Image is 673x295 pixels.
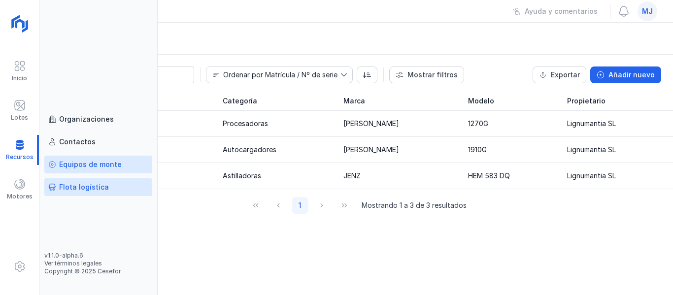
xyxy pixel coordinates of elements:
span: Matrícula / Nº de serie [206,67,340,83]
div: Lotes [11,114,28,122]
span: Mostrando 1 a 3 de 3 resultados [362,200,467,210]
button: Mostrar filtros [389,66,464,83]
div: Lignumantia SL [567,145,616,155]
button: Exportar [533,66,586,83]
a: Equipos de monte [44,156,152,173]
div: Autocargadores [223,145,276,155]
div: Procesadoras [223,119,268,129]
div: 1270G [468,119,488,129]
span: Añadir nuevo [608,70,655,80]
div: Equipos de monte [59,160,122,169]
span: Marca [343,96,365,106]
span: Propietario [567,96,606,106]
span: Exportar [551,70,580,80]
div: Flota logística [59,182,109,192]
div: JENZ [343,171,361,181]
div: v1.1.0-alpha.6 [44,252,152,260]
a: Contactos [44,133,152,151]
div: Ordenar por Matrícula / Nº de serie [223,71,337,78]
div: [PERSON_NAME] [343,119,399,129]
span: Mostrar filtros [407,70,458,80]
div: Organizaciones [59,114,114,124]
span: Modelo [468,96,494,106]
div: Motores [7,193,33,200]
span: mj [642,6,653,16]
div: Lignumantia SL [567,171,616,181]
div: Astilladoras [223,171,261,181]
div: Contactos [59,137,96,147]
button: Page 1 [292,197,308,214]
div: Copyright © 2025 Cesefor [44,267,152,275]
div: Inicio [12,74,27,82]
img: logoRight.svg [7,11,32,36]
button: Ayuda y comentarios [506,3,604,20]
span: Categoría [223,96,257,106]
span: Ayuda y comentarios [525,6,598,16]
div: 1910G [468,145,487,155]
div: [PERSON_NAME] [343,145,399,155]
div: Lignumantia SL [567,119,616,129]
a: Organizaciones [44,110,152,128]
button: Añadir nuevo [590,66,661,83]
div: HEM 583 DQ [468,171,510,181]
a: Flota logística [44,178,152,196]
a: Ver términos legales [44,260,102,267]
